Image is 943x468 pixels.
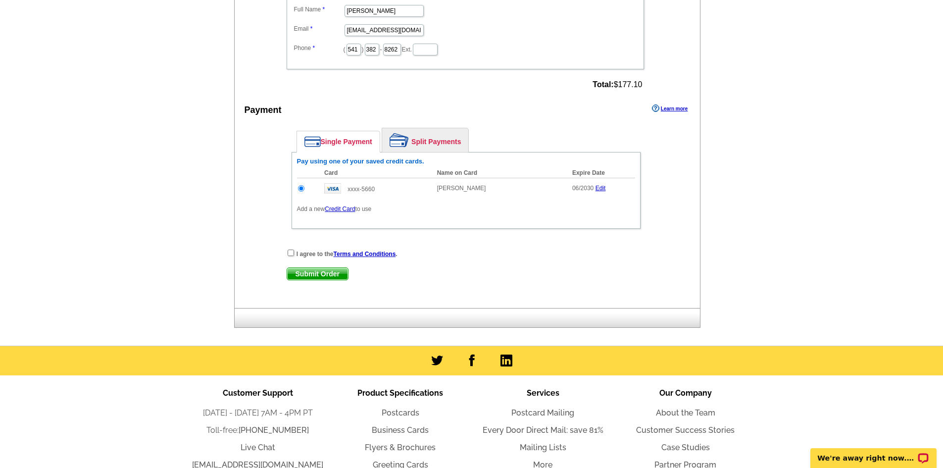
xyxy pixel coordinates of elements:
[659,388,712,398] span: Our Company
[636,425,735,435] a: Customer Success Stories
[483,425,603,435] a: Every Door Direct Mail: save 81%
[372,425,429,435] a: Business Cards
[324,183,341,194] img: visa.gif
[297,131,380,152] a: Single Payment
[382,128,468,152] a: Split Payments
[241,443,275,452] a: Live Chat
[239,425,309,435] a: [PHONE_NUMBER]
[432,168,567,178] th: Name on Card
[187,424,329,436] li: Toll-free:
[572,185,594,192] span: 06/2030
[287,268,348,280] span: Submit Order
[297,157,635,165] h6: Pay using one of your saved credit cards.
[319,168,432,178] th: Card
[593,80,613,89] strong: Total:
[365,443,436,452] a: Flyers & Brochures
[292,41,639,56] dd: ( ) - Ext.
[294,24,344,33] label: Email
[437,185,486,192] span: [PERSON_NAME]
[511,408,574,417] a: Postcard Mailing
[294,5,344,14] label: Full Name
[347,186,375,193] span: xxxx-5660
[297,205,635,213] p: Add a new to use
[527,388,559,398] span: Services
[596,185,606,192] a: Edit
[245,104,282,117] div: Payment
[325,206,355,212] a: Credit Card
[304,136,321,147] img: single-payment.png
[567,168,635,178] th: Expire Date
[357,388,443,398] span: Product Specifications
[294,44,344,52] label: Phone
[593,80,642,89] span: $177.10
[390,133,409,147] img: split-payment.png
[334,251,396,258] a: Terms and Conditions
[382,408,419,417] a: Postcards
[656,408,715,417] a: About the Team
[661,443,710,452] a: Case Studies
[520,443,566,452] a: Mailing Lists
[652,104,688,112] a: Learn more
[297,251,397,258] strong: I agree to the .
[187,407,329,419] li: [DATE] - [DATE] 7AM - 4PM PT
[223,388,293,398] span: Customer Support
[804,437,943,468] iframe: LiveChat chat widget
